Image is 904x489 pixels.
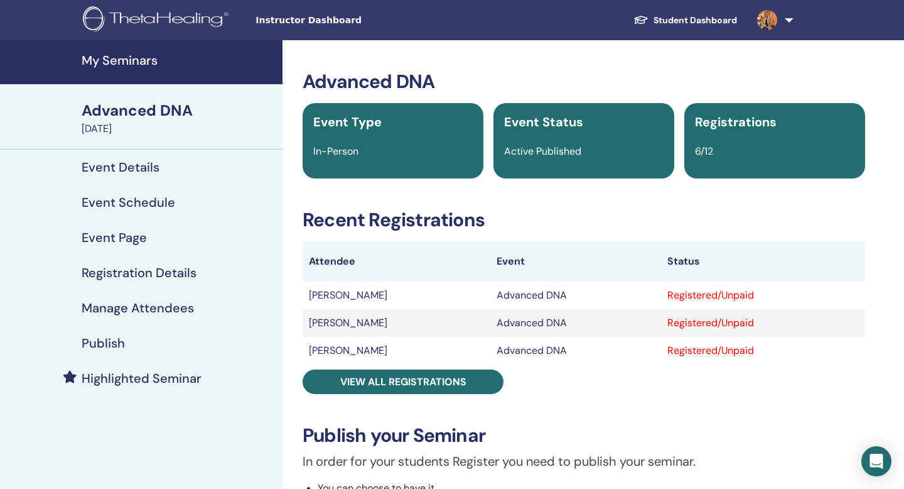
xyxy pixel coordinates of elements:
span: Event Status [504,114,583,130]
a: Student Dashboard [623,9,747,32]
h4: Registration Details [82,265,196,280]
h3: Publish your Seminar [303,424,865,447]
h4: Publish [82,336,125,351]
span: Registrations [695,114,777,130]
div: Registered/Unpaid [667,316,859,331]
span: View all registrations [340,375,466,388]
h4: Event Schedule [82,195,175,210]
div: Open Intercom Messenger [861,446,891,476]
h4: Manage Attendees [82,300,194,316]
img: default.jpg [757,10,777,30]
span: Event Type [313,114,382,130]
td: [PERSON_NAME] [303,282,490,309]
td: Advanced DNA [490,337,661,365]
h4: Event Details [82,160,159,175]
h3: Advanced DNA [303,70,865,93]
a: View all registrations [303,370,503,394]
img: logo.png [83,6,233,35]
td: [PERSON_NAME] [303,309,490,337]
div: Advanced DNA [82,100,275,121]
div: Registered/Unpaid [667,288,859,303]
a: Advanced DNA[DATE] [74,100,282,136]
img: graduation-cap-white.svg [633,14,648,25]
h4: Highlighted Seminar [82,371,202,386]
span: In-Person [313,145,358,158]
div: Registered/Unpaid [667,343,859,358]
td: Advanced DNA [490,282,661,309]
span: Instructor Dashboard [256,14,444,27]
h4: Event Page [82,230,147,245]
p: In order for your students Register you need to publish your seminar. [303,452,865,471]
h3: Recent Registrations [303,209,865,231]
span: Active Published [504,145,581,158]
th: Status [661,241,865,282]
span: 6/12 [695,145,713,158]
th: Attendee [303,241,490,282]
th: Event [490,241,661,282]
h4: My Seminars [82,53,275,68]
td: [PERSON_NAME] [303,337,490,365]
div: [DATE] [82,121,275,136]
td: Advanced DNA [490,309,661,337]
